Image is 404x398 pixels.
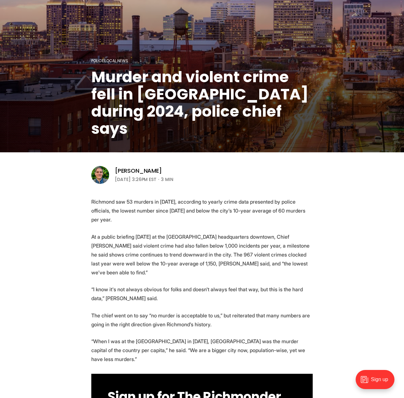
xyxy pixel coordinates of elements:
p: “When I was at the [GEOGRAPHIC_DATA] in [DATE], [GEOGRAPHIC_DATA] was the murder capital of the c... [91,337,313,364]
a: [PERSON_NAME] [115,167,162,175]
a: Police [91,58,104,63]
div: | [91,57,313,65]
iframe: portal-trigger [350,367,404,398]
span: 3 min [161,176,173,183]
p: “I know it's not always obvious for folks and doesn't always feel that way, but this is the hard ... [91,285,313,303]
p: Richmond saw 53 murders in [DATE], according to yearly crime data presented by police officials, ... [91,197,313,224]
p: The chief went on to say “no murder is acceptable to us,” but reiterated that many numbers are go... [91,311,313,329]
a: Local News [105,58,128,63]
p: At a public briefing [DATE] at the [GEOGRAPHIC_DATA] headquarters downtown, Chief [PERSON_NAME] s... [91,232,313,277]
h1: Murder and violent crime fell in [GEOGRAPHIC_DATA] during 2024, police chief says [91,69,313,137]
img: Graham Moomaw [91,166,109,184]
time: [DATE] 3:26PM EST [115,176,157,183]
